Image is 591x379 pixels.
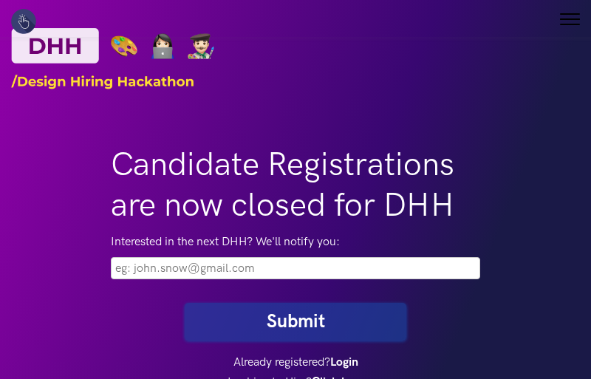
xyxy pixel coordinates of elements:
[111,233,480,251] label: Interested in the next DHH? We'll notify you:
[11,9,36,34] img: UXHack logo
[185,303,406,341] button: Submit
[330,355,358,369] a: Login
[111,355,480,369] h4: Already registered?
[111,257,480,279] input: Please fill this field
[11,7,580,93] img: dhh_desktop_normal.png
[111,145,480,226] h1: Candidate Registrations are now closed for DHH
